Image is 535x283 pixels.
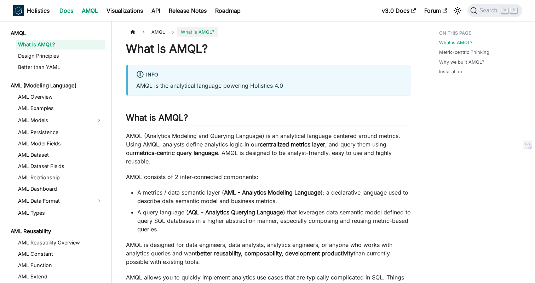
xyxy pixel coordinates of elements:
[16,51,105,61] a: Design Principles
[16,161,105,171] a: AML Dataset Fields
[439,59,484,65] a: Why we built AMQL?
[126,42,411,56] h1: What is AMQL?
[16,92,105,102] a: AML Overview
[136,70,402,80] div: info
[126,112,411,126] h2: What is AMQL?
[16,139,105,149] a: AML Model Fields
[16,184,105,194] a: AML Dashboard
[16,238,105,248] a: AML Reusability Overview
[224,189,321,196] strong: AML - Analytics Modeling Language
[137,188,411,205] li: A metrics / data semantic layer ( ): a declarative language used to describe data semantic model ...
[13,5,50,16] a: HolisticsHolistics
[126,27,411,37] nav: Breadcrumbs
[16,260,105,270] a: AML Function
[16,103,105,113] a: AML Examples
[13,5,24,16] img: Holistics
[501,7,508,13] kbd: ⌘
[16,208,105,218] a: AML Types
[477,7,502,14] span: Search
[16,249,105,259] a: AML Constant
[137,208,411,233] li: A query language ( ) that leverages data semantic model defined to query SQL databases in a highe...
[16,115,93,126] a: AML Models
[439,49,489,56] a: Metric-centric Thinking
[16,272,105,282] a: AML Extend
[16,195,93,207] a: AML Data Format
[467,4,522,17] button: Search (Command+K)
[16,127,105,137] a: AML Persistence
[8,28,105,38] a: AMQL
[16,40,105,50] a: What is AMQL?
[211,5,245,16] a: Roadmap
[102,5,147,16] a: Visualizations
[165,5,211,16] a: Release Notes
[16,62,105,72] a: Better than YAML
[8,81,105,91] a: AML (Modeling Language)
[197,250,353,257] strong: better reusability, composability, development productivity
[126,173,411,181] p: AMQL consists of 2 inter-connected components:
[439,39,473,46] a: What is AMQL?
[260,141,325,148] strong: centralized metrics layer
[93,195,105,207] button: Expand sidebar category 'AML Data Format'
[177,27,218,37] span: What is AMQL?
[420,5,451,16] a: Forum
[126,132,411,166] p: AMQL (Analytics Modeling and Querying Language) is an analytical language centered around metrics...
[16,150,105,160] a: AML Dataset
[136,81,402,90] p: AMQL is the analytical language powering Holistics 4.0
[93,115,105,126] button: Expand sidebar category 'AML Models'
[452,5,463,16] button: Switch between dark and light mode (currently light mode)
[439,68,462,75] a: Installation
[8,226,105,236] a: AML Reusability
[126,241,411,266] p: AMQL is designed for data engineers, data analysts, analytics engineers, or anyone who works with...
[6,21,112,283] nav: Docs sidebar
[16,173,105,183] a: AML Relationship
[188,209,283,216] strong: AQL - Analytics Querying Language
[77,5,102,16] a: AMQL
[510,7,517,13] kbd: K
[135,149,218,156] strong: metrics-centric query language
[27,6,50,15] b: Holistics
[378,5,420,16] a: v3.0 Docs
[126,27,139,37] a: Home page
[147,5,165,16] a: API
[148,27,168,37] span: AMQL
[55,5,77,16] a: Docs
